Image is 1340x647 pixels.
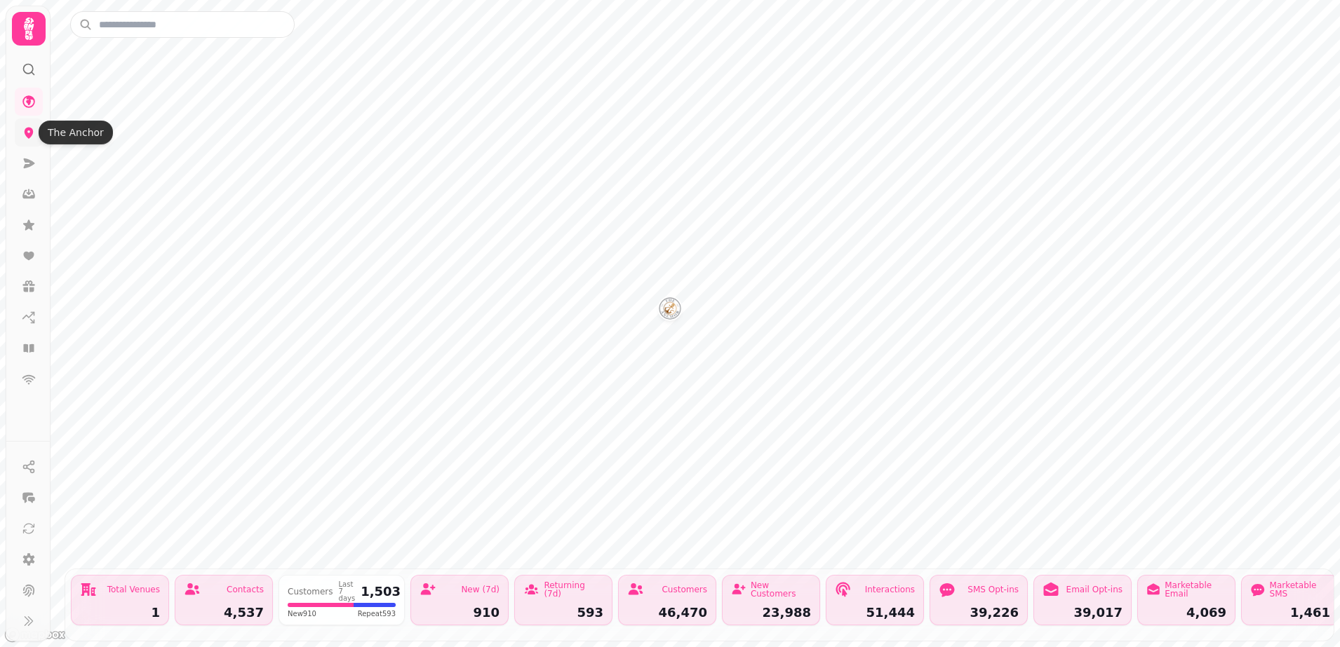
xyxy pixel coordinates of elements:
[1270,581,1330,598] div: Marketable SMS
[358,608,396,619] span: Repeat 593
[288,608,316,619] span: New 910
[184,606,264,619] div: 4,537
[865,585,915,594] div: Interactions
[1250,606,1330,619] div: 1,461
[1146,606,1226,619] div: 4,069
[659,297,681,320] button: The Anchor
[544,581,603,598] div: Returning (7d)
[523,606,603,619] div: 593
[939,606,1019,619] div: 39,226
[1043,606,1123,619] div: 39,017
[227,585,264,594] div: Contacts
[4,627,66,643] a: Mapbox logo
[967,585,1019,594] div: SMS Opt-ins
[420,606,500,619] div: 910
[461,585,500,594] div: New (7d)
[662,585,707,594] div: Customers
[1165,581,1226,598] div: Marketable Email
[627,606,707,619] div: 46,470
[288,587,333,596] div: Customers
[80,606,160,619] div: 1
[835,606,915,619] div: 51,444
[659,297,681,324] div: Map marker
[751,581,811,598] div: New Customers
[361,585,401,598] div: 1,503
[107,585,160,594] div: Total Venues
[39,121,113,144] div: The Anchor
[731,606,811,619] div: 23,988
[339,581,356,602] div: Last 7 days
[1066,585,1123,594] div: Email Opt-ins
